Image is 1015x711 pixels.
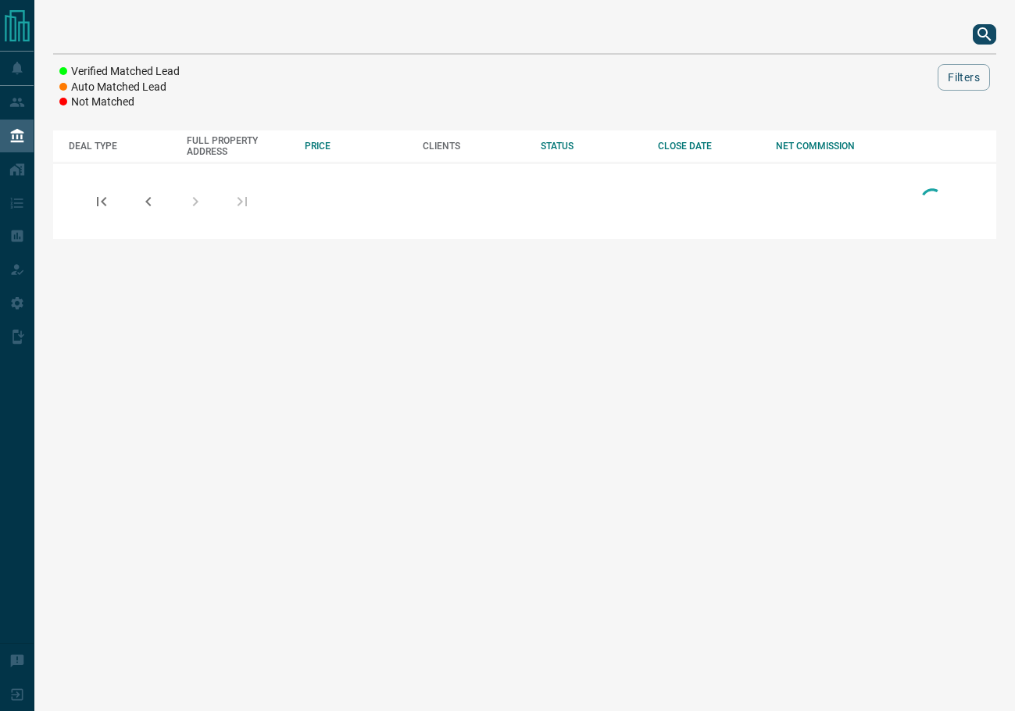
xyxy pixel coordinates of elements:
[187,135,289,157] div: FULL PROPERTY ADDRESS
[917,184,948,218] div: Loading
[305,141,407,152] div: PRICE
[69,141,171,152] div: DEAL TYPE
[59,64,180,80] li: Verified Matched Lead
[59,80,180,95] li: Auto Matched Lead
[658,141,760,152] div: CLOSE DATE
[541,141,643,152] div: STATUS
[973,24,996,45] button: search button
[59,95,180,110] li: Not Matched
[938,64,990,91] button: Filters
[776,141,878,152] div: NET COMMISSION
[423,141,525,152] div: CLIENTS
